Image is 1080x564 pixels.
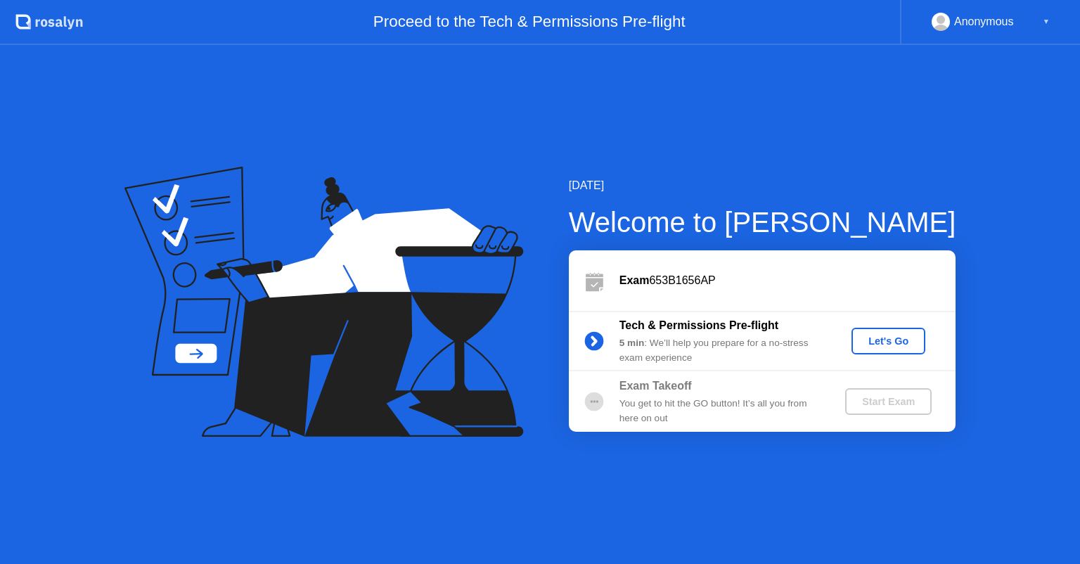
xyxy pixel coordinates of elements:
[857,335,920,347] div: Let's Go
[1043,13,1050,31] div: ▼
[619,274,650,286] b: Exam
[619,272,956,289] div: 653B1656AP
[619,336,822,365] div: : We’ll help you prepare for a no-stress exam experience
[619,338,645,348] b: 5 min
[851,328,925,354] button: Let's Go
[619,319,778,331] b: Tech & Permissions Pre-flight
[619,380,692,392] b: Exam Takeoff
[954,13,1014,31] div: Anonymous
[569,201,956,243] div: Welcome to [PERSON_NAME]
[569,177,956,194] div: [DATE]
[619,397,822,425] div: You get to hit the GO button! It’s all you from here on out
[851,396,926,407] div: Start Exam
[845,388,932,415] button: Start Exam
